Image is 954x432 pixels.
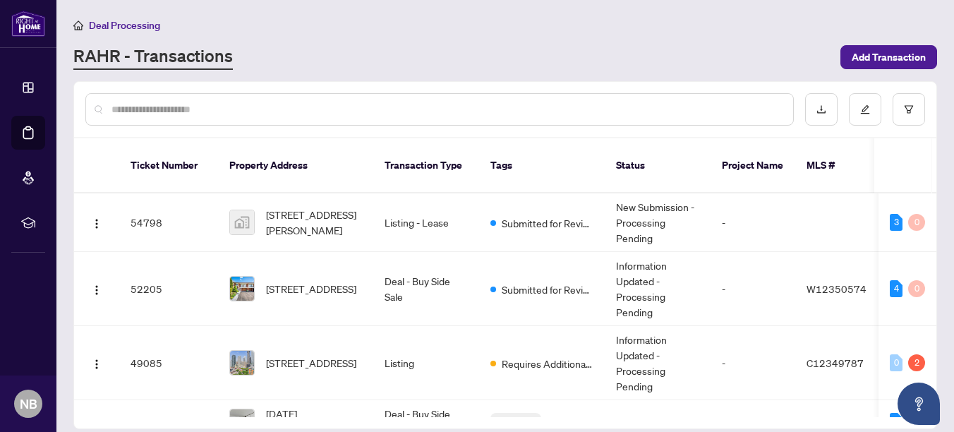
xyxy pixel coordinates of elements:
td: - [711,326,795,400]
div: 0 [908,280,925,297]
div: 1 [890,413,902,430]
td: Listing - Lease [373,193,479,252]
img: Logo [91,284,102,296]
img: thumbnail-img [230,351,254,375]
td: Information Updated - Processing Pending [605,326,711,400]
td: 49085 [119,326,218,400]
img: Logo [91,218,102,229]
span: W12217086 [807,415,867,428]
span: filter [904,104,914,114]
span: [STREET_ADDRESS] [266,355,356,371]
span: NB [20,394,37,414]
th: Tags [479,138,605,193]
span: Add Transaction [852,46,926,68]
td: New Submission - Processing Pending [605,193,711,252]
th: Ticket Number [119,138,218,193]
a: RAHR - Transactions [73,44,233,70]
button: filter [893,93,925,126]
div: 0 [908,214,925,231]
button: Logo [85,277,108,300]
th: Status [605,138,711,193]
td: - [711,252,795,326]
button: Open asap [898,383,940,425]
td: 52205 [119,252,218,326]
td: Listing [373,326,479,400]
span: download [816,104,826,114]
span: Submitted for Review [502,282,593,297]
th: Project Name [711,138,795,193]
th: Property Address [218,138,373,193]
img: thumbnail-img [230,210,254,234]
span: W12350574 [807,282,867,295]
span: [STREET_ADDRESS] [266,281,356,296]
div: 4 [890,280,902,297]
button: edit [849,93,881,126]
span: home [73,20,83,30]
th: Transaction Type [373,138,479,193]
td: 54798 [119,193,218,252]
div: 0 [890,354,902,371]
img: logo [11,11,45,37]
div: 2 [908,354,925,371]
span: 3 Tags [496,413,526,429]
span: Requires Additional Docs [502,356,593,371]
img: Logo [91,359,102,370]
th: MLS # [795,138,880,193]
span: Submitted for Review [502,215,593,231]
td: Deal - Buy Side Sale [373,252,479,326]
img: thumbnail-img [230,277,254,301]
button: Logo [85,211,108,234]
span: C12349787 [807,356,864,369]
button: Logo [85,352,108,374]
button: download [805,93,838,126]
td: - [711,193,795,252]
span: edit [860,104,870,114]
span: Deal Processing [89,19,160,32]
span: [STREET_ADDRESS][PERSON_NAME] [266,207,362,238]
button: Add Transaction [840,45,937,69]
td: Information Updated - Processing Pending [605,252,711,326]
div: 3 [890,214,902,231]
